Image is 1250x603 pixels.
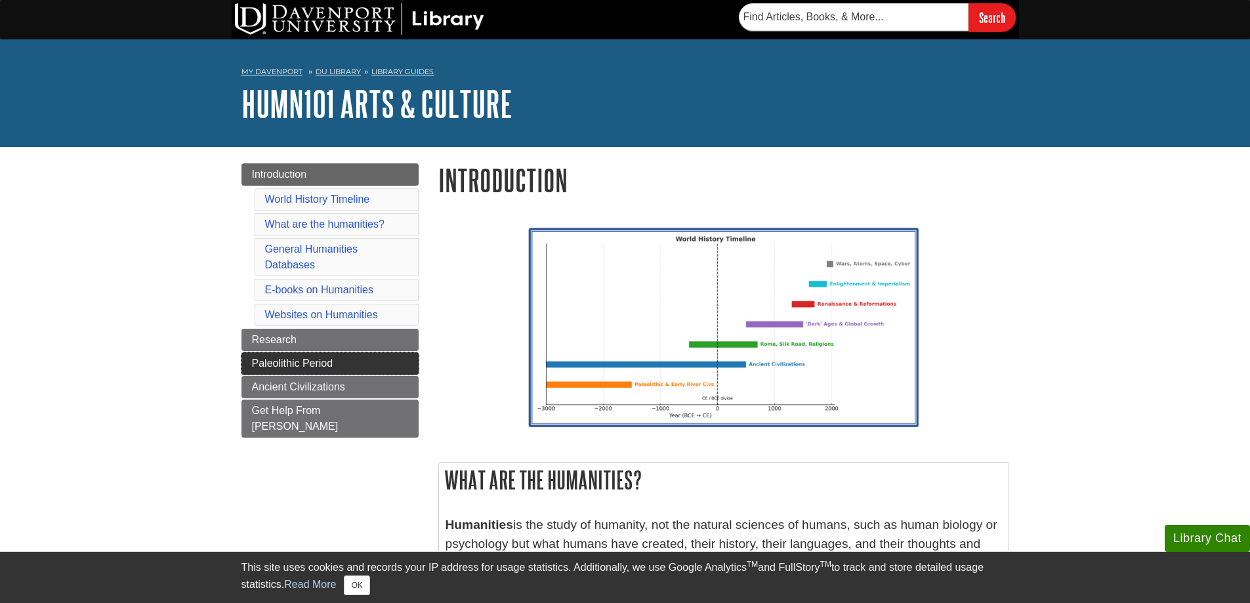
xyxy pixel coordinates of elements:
span: Research [252,334,297,345]
span: Get Help From [PERSON_NAME] [252,405,339,432]
a: What are the humanities? [265,218,385,230]
nav: breadcrumb [241,63,1009,84]
p: is the study of humanity, not the natural sciences of humans, such as human biology or psychology... [446,516,1002,572]
h1: Introduction [438,163,1009,197]
strong: Humanities [446,518,513,531]
span: Introduction [252,169,307,180]
div: Guide Page Menu [241,163,419,438]
a: Introduction [241,163,419,186]
a: Websites on Humanities [265,309,378,320]
a: E-books on Humanities [265,284,373,295]
img: DU Library [235,3,484,35]
a: Ancient Civilizations [241,376,419,398]
a: My Davenport [241,66,302,77]
a: Library Guides [371,67,434,76]
form: Searches DU Library's articles, books, and more [739,3,1016,31]
h2: What are the humanities? [439,463,1009,497]
a: General Humanities Databases [265,243,358,270]
sup: TM [820,560,831,569]
a: HUMN101 Arts & Culture [241,83,512,124]
sup: TM [747,560,758,569]
a: Paleolithic Period [241,352,419,375]
div: This site uses cookies and records your IP address for usage statistics. Additionally, we use Goo... [241,560,1009,595]
input: Find Articles, Books, & More... [739,3,969,31]
span: Paleolithic Period [252,358,333,369]
a: Get Help From [PERSON_NAME] [241,400,419,438]
button: Library Chat [1165,525,1250,552]
button: Close [344,575,369,595]
a: DU Library [316,67,361,76]
span: Ancient Civilizations [252,381,345,392]
a: Research [241,329,419,351]
input: Search [969,3,1016,31]
a: Read More [284,579,336,590]
a: World History Timeline [265,194,370,205]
